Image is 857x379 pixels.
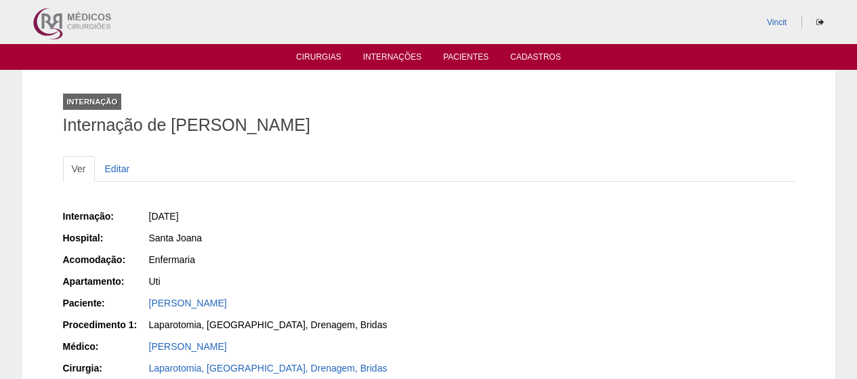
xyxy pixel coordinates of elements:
[149,363,388,374] a: Laparotomia, [GEOGRAPHIC_DATA], Drenagem, Bridas
[63,156,95,182] a: Ver
[149,298,227,308] a: [PERSON_NAME]
[63,117,795,134] h1: Internação de [PERSON_NAME]
[63,253,148,266] div: Acomodação:
[149,341,227,352] a: [PERSON_NAME]
[63,275,148,288] div: Apartamento:
[816,18,824,26] i: Sair
[767,18,787,27] a: Vincit
[63,231,148,245] div: Hospital:
[63,318,148,332] div: Procedimento 1:
[149,253,419,266] div: Enfermaria
[443,52,488,66] a: Pacientes
[149,318,419,332] div: Laparotomia, [GEOGRAPHIC_DATA], Drenagem, Bridas
[63,361,148,375] div: Cirurgia:
[510,52,561,66] a: Cadastros
[149,231,419,245] div: Santa Joana
[63,210,148,223] div: Internação:
[63,94,122,110] div: Internação
[296,52,341,66] a: Cirurgias
[96,156,139,182] a: Editar
[149,211,179,222] span: [DATE]
[363,52,422,66] a: Internações
[63,340,148,353] div: Médico:
[63,296,148,310] div: Paciente:
[149,275,419,288] div: Uti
